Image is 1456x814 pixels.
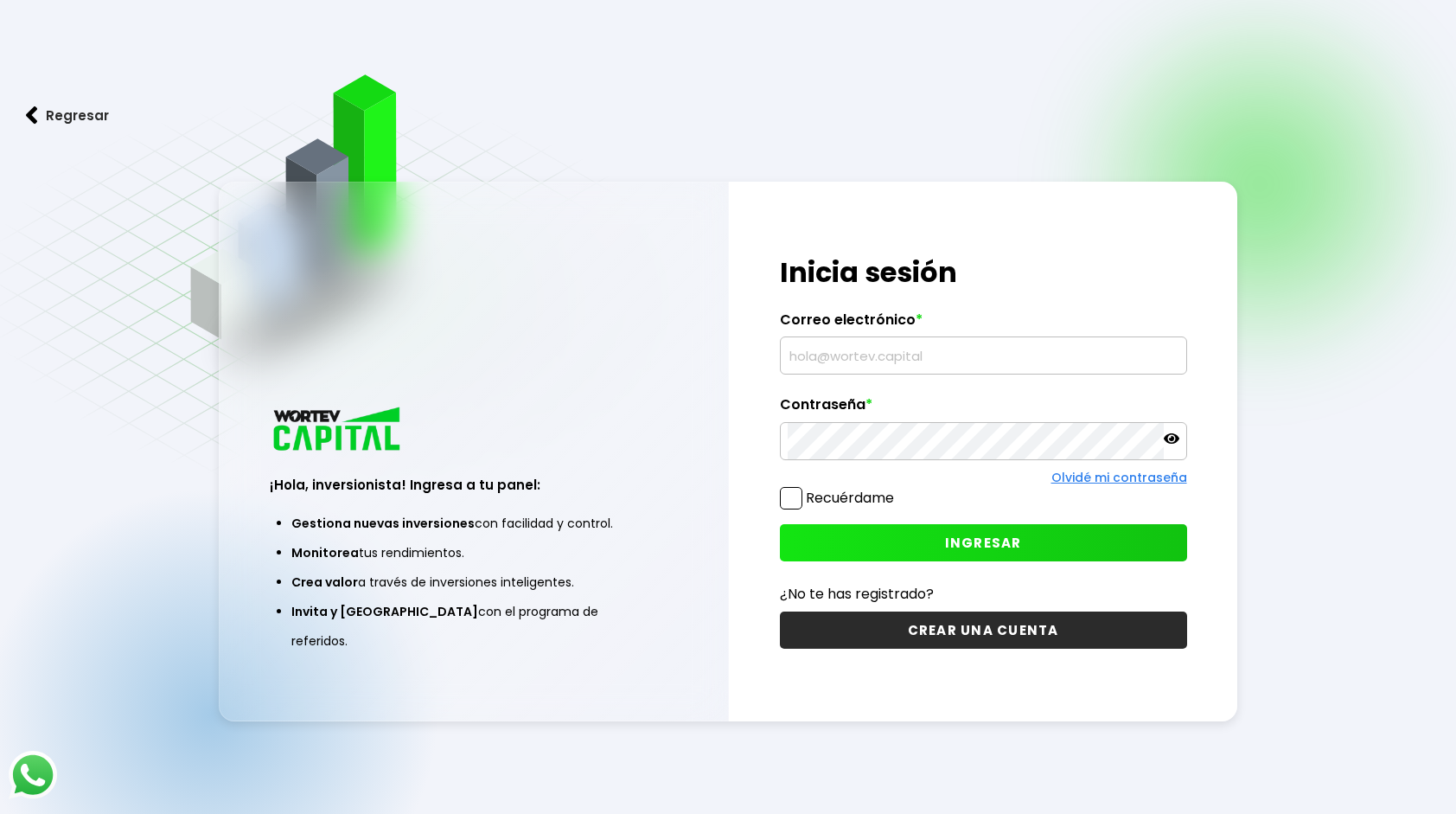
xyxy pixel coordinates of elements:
h1: Inicia sesión [780,252,1187,293]
label: Recuérdame [806,488,894,508]
a: ¿No te has registrado?CREAR UNA CUENTA [780,583,1187,649]
input: hola@wortev.capital [788,337,1179,374]
img: logo_wortev_capital [270,405,406,456]
span: Gestiona nuevas inversiones [291,515,475,532]
button: CREAR UNA CUENTA [780,612,1187,649]
span: Monitorea [291,544,359,561]
img: flecha izquierda [26,106,38,125]
li: tus rendimientos. [291,538,655,567]
h3: ¡Hola, inversionista! Ingresa a tu panel: [270,475,677,495]
label: Correo electrónico [780,311,1187,337]
li: a través de inversiones inteligentes. [291,567,655,597]
a: Olvidé mi contraseña [1051,469,1187,486]
span: Crea valor [291,574,358,591]
button: INGRESAR [780,524,1187,561]
span: INGRESAR [945,534,1022,552]
li: con el programa de referidos. [291,597,655,656]
img: logos_whatsapp-icon.242b2217.svg [9,751,57,799]
label: Contraseña [780,396,1187,422]
p: ¿No te has registrado? [780,583,1187,605]
span: Invita y [GEOGRAPHIC_DATA] [291,603,478,620]
li: con facilidad y control. [291,509,655,538]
